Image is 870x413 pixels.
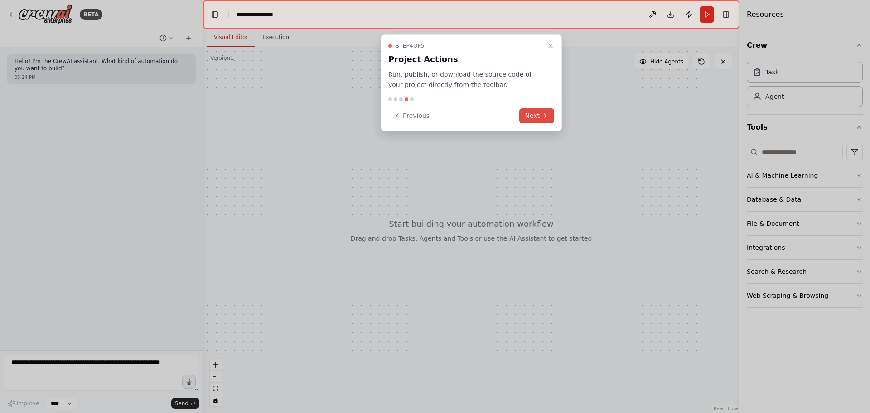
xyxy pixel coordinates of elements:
[388,108,435,123] button: Previous
[519,108,554,123] button: Next
[388,53,543,66] h3: Project Actions
[545,40,556,51] button: Close walkthrough
[388,69,543,90] p: Run, publish, or download the source code of your project directly from the toolbar.
[396,42,425,49] span: Step 4 of 5
[208,8,221,21] button: Hide left sidebar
